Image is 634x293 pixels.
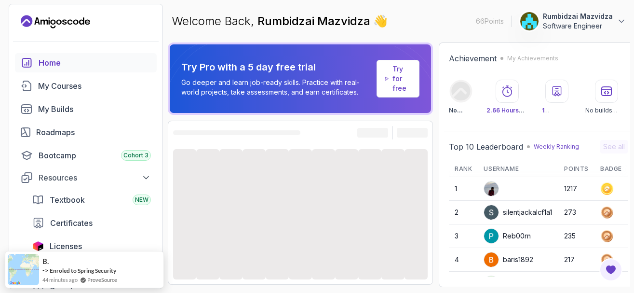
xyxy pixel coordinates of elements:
[449,248,478,272] td: 4
[484,228,531,244] div: Reb00rn
[484,276,499,291] img: default monster avatar
[534,143,579,151] p: Weekly Ranking
[15,99,157,119] a: builds
[478,161,558,177] th: Username
[558,224,594,248] td: 235
[543,12,613,21] p: Rumbidzai Mazvidza
[484,276,527,291] div: Justuus
[50,194,85,206] span: Textbook
[38,80,151,92] div: My Courses
[15,76,157,96] a: courses
[449,53,497,64] h2: Achievement
[486,107,528,114] p: Watched
[599,258,622,281] button: Open Feedback Button
[449,224,478,248] td: 3
[373,14,388,29] span: 👋
[27,237,157,256] a: licenses
[377,60,419,98] a: Try for free
[32,241,44,251] img: jetbrains icon
[181,60,373,74] p: Try Pro with a 5 day free trial
[172,14,388,29] p: Welcome Back,
[486,107,524,114] span: 2.66 Hours
[484,229,499,243] img: user profile image
[476,16,504,26] p: 66 Points
[36,126,151,138] div: Roadmaps
[449,141,523,153] h2: Top 10 Leaderboard
[585,107,628,114] p: No builds completed
[38,103,151,115] div: My Builds
[484,205,552,220] div: silentjackalcf1a1
[27,190,157,209] a: textbook
[542,107,572,114] p: Certificate
[449,201,478,224] td: 2
[484,252,533,267] div: baris1892
[21,14,90,29] a: Landing page
[135,196,148,204] span: NEW
[558,177,594,201] td: 1217
[181,78,373,97] p: Go deeper and learn job-ready skills. Practice with real-world projects, take assessments, and ea...
[600,140,628,153] button: See all
[42,276,78,284] span: 44 minutes ago
[8,254,39,285] img: provesource social proof notification image
[87,276,117,284] a: ProveSource
[39,57,151,69] div: Home
[42,257,49,265] span: B.
[449,177,478,201] td: 1
[50,240,82,252] span: Licenses
[507,55,558,62] p: My Achievements
[484,205,499,220] img: user profile image
[543,21,613,31] p: Software Engineer
[520,12,626,31] button: user profile imageRumbidzai MazvidzaSoftware Engineer
[15,53,157,72] a: home
[594,161,628,177] th: Badge
[39,150,151,161] div: Bootcamp
[392,64,411,93] a: Try for free
[520,12,539,30] img: user profile image
[449,161,478,177] th: Rank
[484,181,499,196] img: user profile image
[123,152,148,159] span: Cohort 3
[449,107,473,114] p: No Badge :(
[15,146,157,165] a: bootcamp
[484,252,499,267] img: user profile image
[39,172,151,183] div: Resources
[15,123,157,142] a: roadmaps
[558,161,594,177] th: Points
[542,107,550,114] span: 1
[15,169,157,186] button: Resources
[50,266,116,275] a: Enroled to Spring Security
[558,248,594,272] td: 217
[50,217,93,229] span: Certificates
[558,201,594,224] td: 273
[27,213,157,233] a: certificates
[42,266,49,274] span: ->
[257,14,373,28] span: Rumbidzai Mazvidza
